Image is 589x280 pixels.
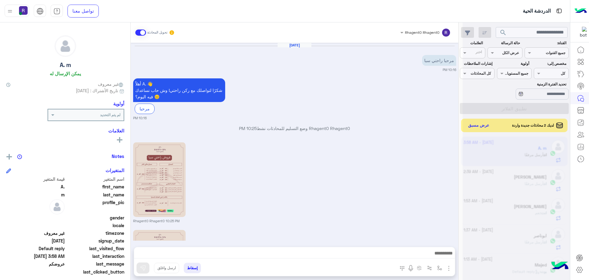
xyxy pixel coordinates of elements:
[140,265,146,271] img: send message
[66,176,125,182] span: اسم المتغير
[66,230,125,236] span: timezone
[511,88,522,99] div: loading...
[66,183,125,190] span: first_name
[17,154,22,159] img: notes
[417,266,422,270] img: create order
[66,215,125,221] span: gender
[6,222,65,229] span: null
[67,5,99,18] a: تواصل معنا
[6,183,65,190] span: A.
[6,261,65,267] span: عروضكم
[407,265,414,272] img: send voice note
[66,191,125,198] span: last_name
[133,142,186,217] img: 2KfZhNmF2LPYp9isLmpwZw%3D%3D.jpg
[112,153,124,159] h6: Notes
[405,30,439,35] span: Rhagent0 Rhagent0
[37,8,44,15] img: tab
[460,103,569,114] button: تطبيق الفلاتر
[523,7,551,15] p: الدردشة الحية
[6,253,65,259] span: 2025-10-03T00:58:51.588Z
[6,269,65,275] span: null
[427,266,432,270] img: Trigger scenario
[6,230,65,236] span: غير معروف
[53,8,60,15] img: tab
[113,101,124,106] h6: أولوية
[278,43,311,47] h6: [DATE]
[6,238,65,244] span: 2025-08-26T19:16:55.179Z
[414,263,425,273] button: create order
[19,6,28,15] img: userImage
[422,55,456,66] p: 26/8/2025, 10:16 PM
[443,67,456,72] small: 10:16 PM
[154,263,179,273] button: ارسل واغلق
[425,263,435,273] button: Trigger scenario
[6,191,65,198] span: m
[435,263,445,273] button: select flow
[400,266,405,271] img: make a call
[445,265,452,272] img: send attachment
[6,245,65,252] span: Default reply
[6,215,65,221] span: null
[50,71,81,76] h6: يمكن الإرسال له
[133,219,179,223] small: Rhagent0 Rhagent0 10:25 PM
[475,49,483,56] div: اختر
[49,199,65,215] img: defaultAdmin.png
[98,81,124,87] span: غير معروف
[133,116,147,120] small: 10:16 PM
[66,245,125,252] span: last_visited_flow
[51,5,63,18] a: tab
[76,87,118,94] span: تاريخ الأشتراك : [DATE]
[60,61,71,69] h5: A. m
[66,253,125,259] span: last_interaction
[555,7,563,15] img: tab
[66,199,125,213] span: profile_pic
[106,168,124,173] h6: المتغيرات
[6,154,12,160] img: add
[66,238,125,244] span: signup_date
[133,125,456,132] p: Rhagent0 Rhagent0 وضع التسليم للمحادثات نشط
[6,7,14,15] img: profile
[66,269,125,275] span: last_clicked_button
[135,104,155,114] div: مرحبا
[66,261,125,267] span: last_message
[437,266,442,270] img: select flow
[66,222,125,229] span: locale
[133,78,225,102] p: 26/8/2025, 10:16 PM
[6,176,65,182] span: قيمة المتغير
[100,112,121,117] b: لم يتم التحديد
[575,5,587,18] img: Logo
[460,40,483,46] label: العلامات
[239,126,257,131] span: 10:25 PM
[6,128,124,133] h6: العلامات
[460,61,492,66] label: إشارات الملاحظات
[147,30,167,35] small: تحويل المحادثة
[55,36,76,57] img: defaultAdmin.png
[184,263,201,273] button: إسقاط
[576,27,587,38] img: 322853014244696
[549,255,571,277] img: hulul-logo.png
